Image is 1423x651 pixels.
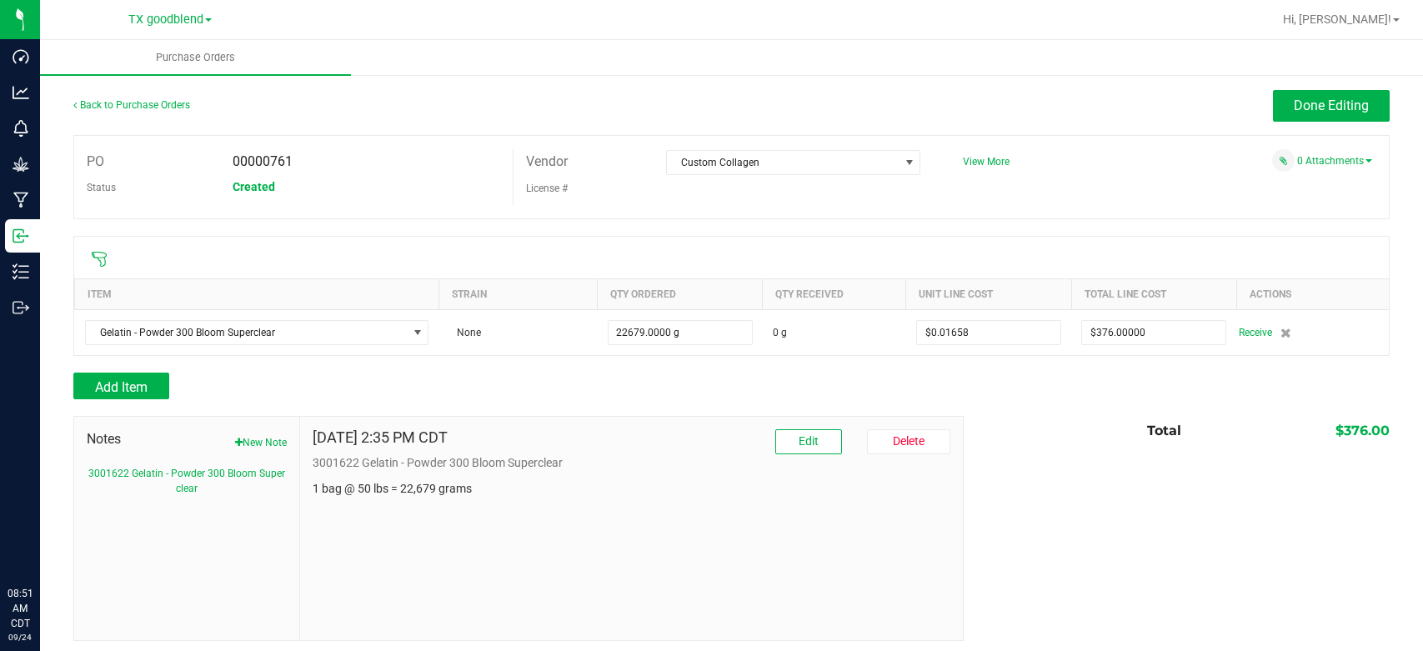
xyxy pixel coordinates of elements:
[13,156,29,173] inline-svg: Grow
[86,321,408,344] span: Gelatin - Powder 300 Bloom Superclear
[235,435,287,450] button: New Note
[1071,278,1236,309] th: Total Line Cost
[917,321,1060,344] input: $0.00000
[773,325,787,340] span: 0 g
[233,180,275,193] span: Created
[313,454,950,472] p: 3001622 Gelatin - Powder 300 Bloom Superclear
[87,466,287,496] button: 3001622 Gelatin - Powder 300 Bloom Superclear
[1335,423,1390,438] span: $376.00
[95,379,148,395] span: Add Item
[775,429,842,454] button: Edit
[1239,323,1272,343] span: Receive
[75,278,439,309] th: Item
[1272,149,1295,172] span: Attach a document
[609,321,752,344] input: 0 g
[1236,278,1389,309] th: Actions
[91,251,108,268] span: Scan packages to receive
[87,429,287,449] span: Notes
[13,48,29,65] inline-svg: Dashboard
[73,373,169,399] button: Add Item
[893,434,924,448] span: Delete
[963,156,1010,168] a: View More
[526,149,568,174] label: Vendor
[133,50,258,65] span: Purchase Orders
[13,120,29,137] inline-svg: Monitoring
[1283,13,1391,26] span: Hi, [PERSON_NAME]!
[799,434,819,448] span: Edit
[448,327,481,338] span: None
[1273,90,1390,122] button: Done Editing
[1294,98,1369,113] span: Done Editing
[13,84,29,101] inline-svg: Analytics
[87,175,116,200] label: Status
[13,228,29,244] inline-svg: Inbound
[40,40,351,75] a: Purchase Orders
[13,192,29,208] inline-svg: Manufacturing
[128,13,203,27] span: TX goodblend
[1082,321,1225,344] input: $0.00000
[313,429,448,446] h4: [DATE] 2:35 PM CDT
[667,151,899,174] span: Custom Collagen
[906,278,1071,309] th: Unit Line Cost
[17,518,67,568] iframe: Resource center
[13,299,29,316] inline-svg: Outbound
[598,278,763,309] th: Qty Ordered
[73,99,190,111] a: Back to Purchase Orders
[438,278,597,309] th: Strain
[85,320,429,345] span: NO DATA FOUND
[763,278,906,309] th: Qty Received
[8,631,33,643] p: 09/24
[8,586,33,631] p: 08:51 AM CDT
[867,429,950,454] button: Delete
[1147,423,1181,438] span: Total
[87,149,104,174] label: PO
[233,153,293,169] span: 00000761
[13,263,29,280] inline-svg: Inventory
[313,480,950,498] p: 1 bag @ 50 lbs = 22,679 grams
[1297,155,1372,167] a: 0 Attachments
[526,176,568,201] label: License #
